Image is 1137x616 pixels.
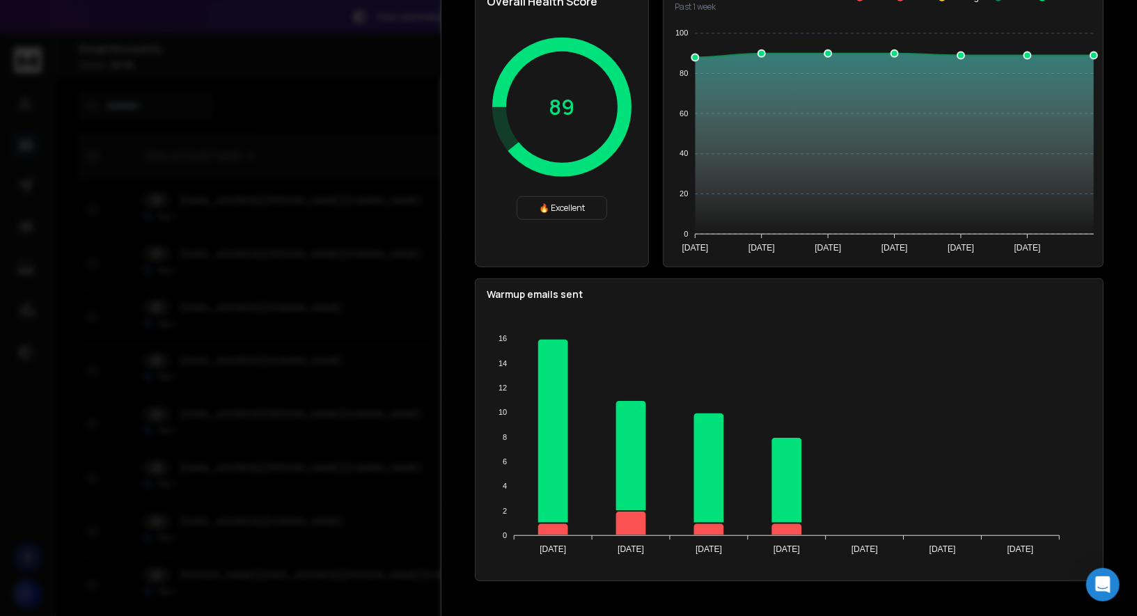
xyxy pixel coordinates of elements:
[1007,545,1034,555] tspan: [DATE]
[748,243,775,253] tspan: [DATE]
[948,243,974,253] tspan: [DATE]
[487,287,1092,301] p: Warmup emails sent
[684,230,688,238] tspan: 0
[503,433,507,441] tspan: 8
[1086,568,1120,601] div: Open Intercom Messenger
[696,545,722,555] tspan: [DATE]
[682,243,708,253] tspan: [DATE]
[499,384,507,392] tspan: 12
[618,545,644,555] tspan: [DATE]
[852,545,878,555] tspan: [DATE]
[499,359,507,368] tspan: 14
[675,1,775,13] p: Past 1 week
[1014,243,1041,253] tspan: [DATE]
[680,69,688,77] tspan: 80
[675,29,688,38] tspan: 100
[680,189,688,198] tspan: 20
[680,150,688,158] tspan: 40
[517,196,607,220] div: 🔥 Excellent
[930,545,956,555] tspan: [DATE]
[503,482,507,491] tspan: 4
[540,545,566,555] tspan: [DATE]
[815,243,841,253] tspan: [DATE]
[774,545,800,555] tspan: [DATE]
[499,409,507,417] tspan: 10
[881,243,908,253] tspan: [DATE]
[503,507,507,515] tspan: 2
[680,109,688,118] tspan: 60
[499,335,507,343] tspan: 16
[549,95,575,120] p: 89
[503,531,507,539] tspan: 0
[503,457,507,466] tspan: 6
